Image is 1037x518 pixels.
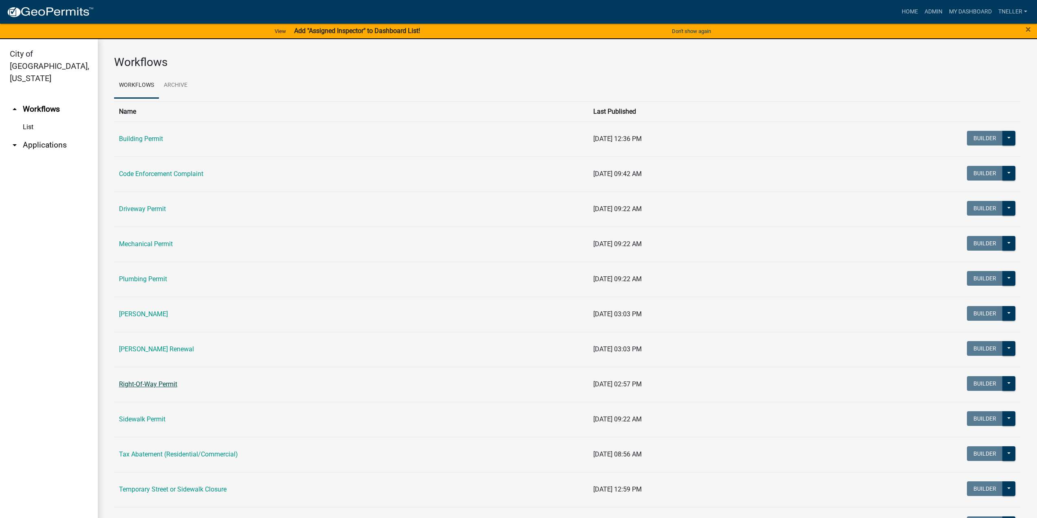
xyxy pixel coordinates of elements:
button: Builder [967,166,1003,181]
a: Driveway Permit [119,205,166,213]
button: Builder [967,411,1003,426]
i: arrow_drop_down [10,140,20,150]
th: Last Published [588,101,803,121]
a: My Dashboard [946,4,995,20]
button: Don't show again [669,24,714,38]
a: Building Permit [119,135,163,143]
span: [DATE] 09:22 AM [593,415,642,423]
a: View [271,24,289,38]
span: [DATE] 09:22 AM [593,275,642,283]
button: Builder [967,341,1003,356]
button: Builder [967,376,1003,391]
span: [DATE] 09:42 AM [593,170,642,178]
button: Builder [967,236,1003,251]
a: Tax Abatement (Residential/Commercial) [119,450,238,458]
a: Workflows [114,73,159,99]
span: [DATE] 08:56 AM [593,450,642,458]
a: Code Enforcement Complaint [119,170,203,178]
span: [DATE] 12:36 PM [593,135,642,143]
button: Close [1026,24,1031,34]
a: Mechanical Permit [119,240,173,248]
a: [PERSON_NAME] Renewal [119,345,194,353]
a: tneller [995,4,1030,20]
h3: Workflows [114,55,1021,69]
span: × [1026,24,1031,35]
a: [PERSON_NAME] [119,310,168,318]
button: Builder [967,481,1003,496]
button: Builder [967,306,1003,321]
th: Name [114,101,588,121]
button: Builder [967,446,1003,461]
a: Archive [159,73,192,99]
a: Right-Of-Way Permit [119,380,177,388]
span: [DATE] 09:22 AM [593,205,642,213]
a: Temporary Street or Sidewalk Closure [119,485,227,493]
button: Builder [967,201,1003,216]
strong: Add "Assigned Inspector" to Dashboard List! [294,27,420,35]
a: Sidewalk Permit [119,415,165,423]
span: [DATE] 03:03 PM [593,310,642,318]
a: Home [898,4,921,20]
a: Admin [921,4,946,20]
span: [DATE] 02:57 PM [593,380,642,388]
button: Builder [967,271,1003,286]
span: [DATE] 03:03 PM [593,345,642,353]
a: Plumbing Permit [119,275,167,283]
i: arrow_drop_up [10,104,20,114]
span: [DATE] 09:22 AM [593,240,642,248]
button: Builder [967,131,1003,145]
span: [DATE] 12:59 PM [593,485,642,493]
